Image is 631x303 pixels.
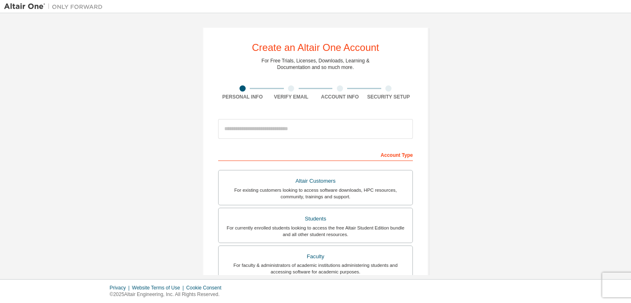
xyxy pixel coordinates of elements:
[186,285,226,291] div: Cookie Consent
[223,251,408,262] div: Faculty
[223,213,408,225] div: Students
[223,175,408,187] div: Altair Customers
[364,94,413,100] div: Security Setup
[267,94,316,100] div: Verify Email
[262,57,370,71] div: For Free Trials, Licenses, Downloads, Learning & Documentation and so much more.
[4,2,107,11] img: Altair One
[315,94,364,100] div: Account Info
[223,187,408,200] div: For existing customers looking to access software downloads, HPC resources, community, trainings ...
[223,262,408,275] div: For faculty & administrators of academic institutions administering students and accessing softwa...
[218,148,413,161] div: Account Type
[223,225,408,238] div: For currently enrolled students looking to access the free Altair Student Edition bundle and all ...
[132,285,186,291] div: Website Terms of Use
[218,94,267,100] div: Personal Info
[252,43,379,53] div: Create an Altair One Account
[110,285,132,291] div: Privacy
[110,291,226,298] p: © 2025 Altair Engineering, Inc. All Rights Reserved.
